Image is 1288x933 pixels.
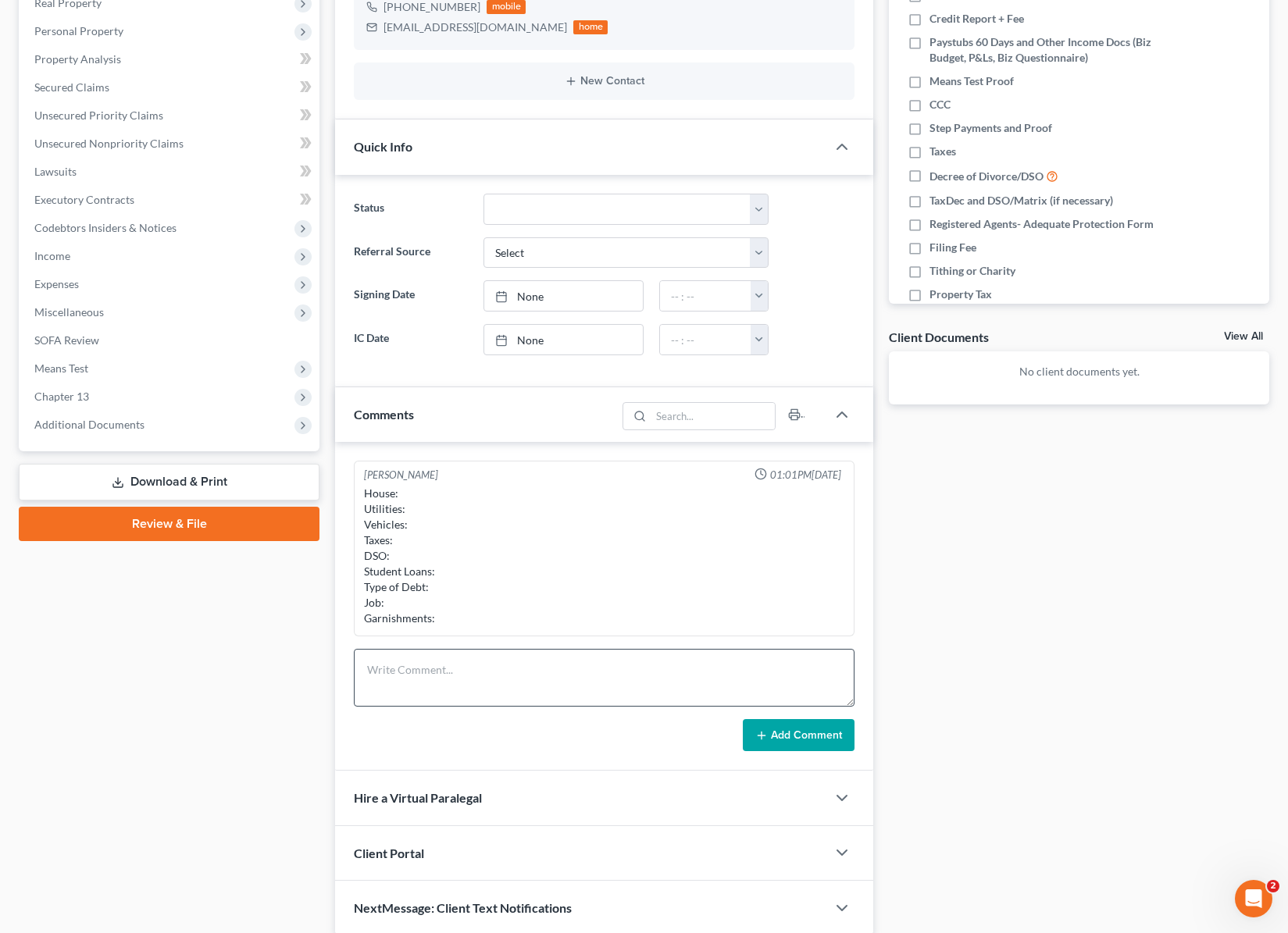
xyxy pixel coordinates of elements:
[929,240,976,255] span: Filing Fee
[484,281,643,311] a: None
[34,305,104,319] span: Miscellaneous
[929,193,1113,208] span: TaxDec and DSO/Matrix (if necessary)
[354,139,412,154] span: Quick Info
[354,790,482,805] span: Hire a Virtual Paralegal
[770,468,841,483] span: 01:01PM[DATE]
[929,120,1052,136] span: Step Payments and Proof
[34,80,109,94] span: Secured Claims
[573,20,608,34] div: home
[364,486,844,626] div: House: Utilities: Vehicles: Taxes: DSO: Student Loans: Type of Debt: Job: Garnishments:
[22,45,319,73] a: Property Analysis
[34,249,70,262] span: Income
[484,325,643,354] a: None
[929,263,1015,279] span: Tithing or Charity
[34,24,123,37] span: Personal Property
[929,97,951,112] span: CCC
[354,407,414,422] span: Comments
[1224,331,1263,342] a: View All
[354,846,424,860] span: Client Portal
[354,900,572,915] span: NextMessage: Client Text Notifications
[22,326,319,354] a: SOFA Review
[22,158,319,186] a: Lawsuits
[346,194,475,225] label: Status
[34,277,79,290] span: Expenses
[743,719,855,752] button: Add Comment
[1267,880,1279,892] span: 2
[346,237,475,269] label: Referral Source
[660,281,751,311] input: -- : --
[889,329,989,345] div: Client Documents
[346,324,475,355] label: IC Date
[1235,880,1272,917] iframe: Intercom live chat
[929,144,956,159] span: Taxes
[34,109,163,122] span: Unsecured Priority Claims
[901,364,1257,379] p: No client documents yet.
[19,464,319,500] a: Download & Print
[34,137,184,150] span: Unsecured Nonpriority Claims
[34,52,121,66] span: Property Analysis
[19,507,319,541] a: Review & File
[22,130,319,158] a: Unsecured Nonpriority Claims
[929,73,1014,89] span: Means Test Proof
[34,193,134,206] span: Executory Contracts
[366,75,842,87] button: New Contact
[929,11,1024,27] span: Credit Report + Fee
[929,216,1154,232] span: Registered Agents- Adequate Protection Form
[22,73,319,101] a: Secured Claims
[929,287,992,302] span: Property Tax
[384,20,567,35] div: [EMAIL_ADDRESS][DOMAIN_NAME]
[346,280,475,312] label: Signing Date
[929,34,1161,66] span: Paystubs 60 Days and Other Income Docs (Biz Budget, P&Ls, Biz Questionnaire)
[660,325,751,354] input: -- : --
[364,468,438,483] div: [PERSON_NAME]
[34,333,99,347] span: SOFA Review
[651,403,776,429] input: Search...
[34,165,77,178] span: Lawsuits
[34,390,89,403] span: Chapter 13
[34,221,177,234] span: Codebtors Insiders & Notices
[34,418,144,431] span: Additional Documents
[929,169,1044,184] span: Decree of Divorce/DSO
[22,101,319,130] a: Unsecured Priority Claims
[22,186,319,214] a: Executory Contracts
[34,361,88,375] span: Means Test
